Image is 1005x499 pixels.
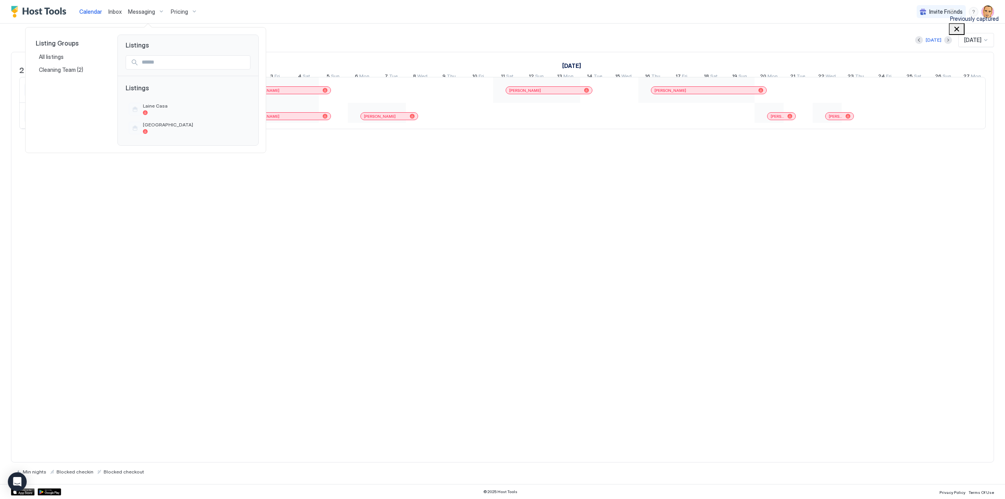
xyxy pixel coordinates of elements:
[139,56,250,69] input: Input Field
[39,53,65,60] span: All listings
[126,84,250,100] span: Listings
[143,103,247,109] span: Laine Casa
[77,66,83,73] span: (2)
[39,66,77,73] span: Cleaning Team
[8,472,27,491] div: Open Intercom Messenger
[143,122,247,128] span: [GEOGRAPHIC_DATA]
[36,39,105,47] span: Listing Groups
[118,35,258,49] span: Listings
